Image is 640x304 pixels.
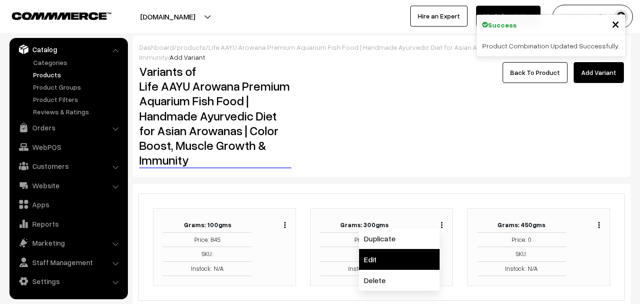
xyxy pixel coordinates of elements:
[340,221,388,229] b: Grams: 300gms
[359,249,440,270] a: Edit
[477,247,566,262] td: SKU:
[320,261,409,276] td: Instock: N/A
[359,228,440,249] a: Duplicate
[163,232,252,247] td: Price: 845
[477,261,566,276] td: Instock: N/A
[598,222,600,228] img: Menu
[31,82,125,92] a: Product Groups
[31,70,125,80] a: Products
[497,221,545,229] b: Grams: 450gms
[12,9,95,21] a: COMMMERCE
[31,107,125,117] a: Reviews & Ratings
[503,62,568,83] a: Back To Product
[163,247,252,262] td: SKU:
[139,43,600,61] a: Life AAYU Arowana Premium Aquarium Fish Food | Handmade Ayurvedic Diet for Asian Arowanas | Color...
[12,273,125,290] a: Settings
[12,196,125,213] a: Apps
[31,57,125,67] a: Categories
[107,5,228,28] button: [DOMAIN_NAME]
[441,222,442,228] img: Menu
[12,157,125,175] a: Customers
[12,254,125,271] a: Staff Management
[12,177,125,194] a: Website
[12,41,125,58] a: Catalog
[139,42,624,62] div: / / /
[184,221,231,229] b: Grams: 100gms
[12,12,111,19] img: COMMMERCE
[12,119,125,136] a: Orders
[284,222,286,228] img: Menu
[488,20,517,30] strong: Success
[12,215,125,232] a: Reports
[320,247,409,262] td: SKU:
[476,6,541,27] a: My Subscription
[12,138,125,156] a: WebPOS
[612,15,620,32] span: ×
[359,270,440,291] a: Delete
[139,78,290,167] a: Life AAYU Arowana Premium Aquarium Fish Food | Handmade Ayurvedic Diet for Asian Arowanas | Color...
[139,64,291,168] h2: Variants of
[139,43,174,51] a: Dashboard
[320,232,409,247] td: Price: 0
[574,62,624,83] a: Add Variant
[614,9,628,24] img: user
[170,53,205,61] span: Add Variant
[31,94,125,104] a: Product Filters
[477,35,625,56] div: Product Combination Updated Successfully.
[477,232,566,247] td: Price: 0
[177,43,206,51] a: products
[410,6,468,27] a: Hire an Expert
[163,261,252,276] td: Instock: N/A
[612,17,620,31] button: Close
[552,5,633,28] button: Tunai Love for…
[12,234,125,251] a: Marketing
